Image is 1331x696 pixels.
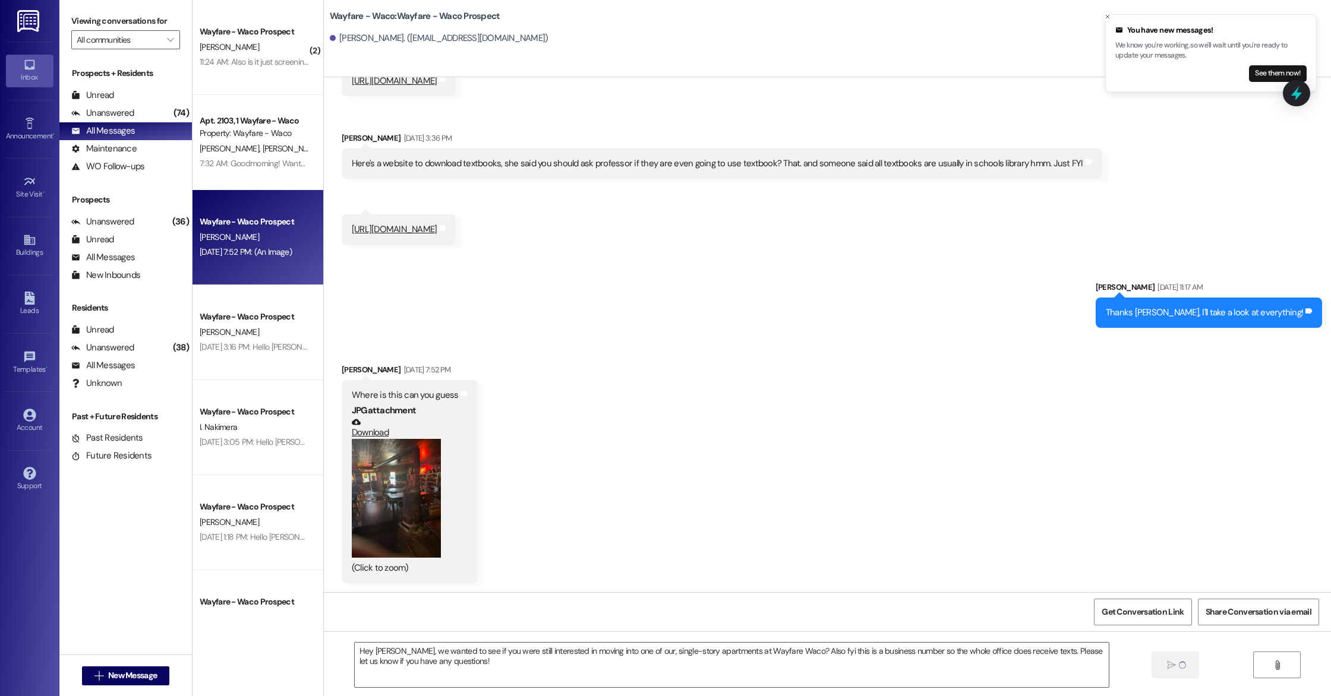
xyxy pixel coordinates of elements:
span: Share Conversation via email [1206,606,1311,618]
span: [PERSON_NAME] [200,42,259,52]
span: • [53,130,55,138]
div: 11:24 AM: Also is it just screening them in general or is it taking longer because of the ESA/Ser... [200,56,1319,67]
div: [DATE] 3:16 PM: Hello [PERSON_NAME], I wanted to touch base with you and see if you were still in... [200,341,963,352]
div: (38) [170,338,192,357]
div: [DATE] 3:36 PM [401,132,452,144]
button: Close toast [1102,11,1114,23]
a: [URL][DOMAIN_NAME] [352,75,437,87]
div: (Click to zoom) [352,562,459,574]
div: Unanswered [71,341,134,354]
div: Property: Wayfare - Waco [200,127,310,140]
div: All Messages [71,125,135,137]
i:  [1167,660,1176,670]
div: Future Residents [71,450,152,462]
div: 7:32 AM: Goodmorning! Wanted to let yall know there are multiple dog stations out of bags [200,158,511,169]
div: Where is this can you guess [352,389,459,401]
div: Here's a website to download textbooks, she said you should ask professor if they are even going ... [352,157,1083,170]
span: [PERSON_NAME] [262,143,321,154]
a: Buildings [6,230,53,262]
div: [PERSON_NAME]. ([EMAIL_ADDRESS][DOMAIN_NAME]) [330,32,548,45]
div: [DATE] 7:52 PM [401,363,451,376]
button: Get Conversation Link [1094,599,1191,625]
button: New Message [82,666,170,685]
span: [PERSON_NAME] [200,517,259,527]
div: All Messages [71,251,135,264]
a: Download [352,417,459,438]
span: Get Conversation Link [1102,606,1184,618]
span: I. Nakimera [200,422,237,432]
textarea: Hey [PERSON_NAME], we wanted to see if you were still interested in moving into one of our, singl... [355,643,1109,687]
div: Unanswered [71,216,134,228]
button: See them now! [1249,65,1307,82]
button: Share Conversation via email [1198,599,1319,625]
a: Leads [6,288,53,320]
div: Unread [71,324,114,336]
div: [DATE] 3:05 PM: Hello [PERSON_NAME], I wanted to touch base with you and see if you were still in... [200,436,1172,447]
span: New Message [108,669,157,682]
div: (74) [171,104,192,122]
a: Inbox [6,55,53,87]
span: [PERSON_NAME] [200,327,259,337]
div: [DATE] 11:17 AM [1155,281,1203,293]
div: Apt. 2103, 1 Wayfare - Waco [200,115,310,127]
p: We know you're working, so we'll wait until you're ready to update your messages. [1115,40,1307,61]
div: [PERSON_NAME] [1096,281,1322,298]
div: Past Residents [71,432,143,444]
div: Wayfare - Waco Prospect [200,311,310,323]
div: Unknown [71,377,122,390]
div: Unanswered [71,107,134,119]
span: [PERSON_NAME] [200,143,263,154]
div: [PERSON_NAME] [342,132,1102,148]
a: Site Visit • [6,172,53,204]
a: Templates • [6,347,53,379]
div: Wayfare - Waco Prospect [200,501,310,513]
div: [PERSON_NAME] [342,363,478,380]
div: Prospects + Residents [59,67,192,80]
span: [PERSON_NAME] [200,612,259,622]
div: Maintenance [71,143,137,155]
div: Thanks [PERSON_NAME], I'll take a look at everything! [1106,306,1303,319]
img: ResiDesk Logo [17,10,42,32]
a: Support [6,463,53,495]
div: Wayfare - Waco Prospect [200,596,310,608]
i:  [94,671,103,681]
span: • [46,363,48,372]
div: Past + Future Residents [59,410,192,423]
div: Residents [59,302,192,314]
div: Unread [71,233,114,246]
div: WO Follow-ups [71,160,144,173]
span: [PERSON_NAME] [200,232,259,242]
div: Unread [71,89,114,102]
div: Wayfare - Waco Prospect [200,216,310,228]
a: [URL][DOMAIN_NAME] [352,223,437,235]
div: [DATE] 1:18 PM: Hello [PERSON_NAME], I wanted to touch base with you and see if you were still in... [200,532,1166,542]
a: Account [6,405,53,437]
label: Viewing conversations for [71,12,180,30]
div: Prospects [59,194,192,206]
div: New Inbounds [71,269,140,281]
i:  [167,35,174,45]
b: Wayfare - Waco: Wayfare - Waco Prospect [330,10,500,23]
div: [DATE] 7:52 PM: (An Image) [200,246,292,257]
button: Zoom image [352,439,441,558]
input: All communities [77,30,161,49]
i:  [1273,660,1282,670]
div: (36) [169,213,192,231]
b: JPG attachment [352,404,416,416]
div: Wayfare - Waco Prospect [200,26,310,38]
div: Wayfare - Waco Prospect [200,406,310,418]
div: You have new messages! [1115,24,1307,36]
div: All Messages [71,359,135,372]
span: • [43,188,45,197]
